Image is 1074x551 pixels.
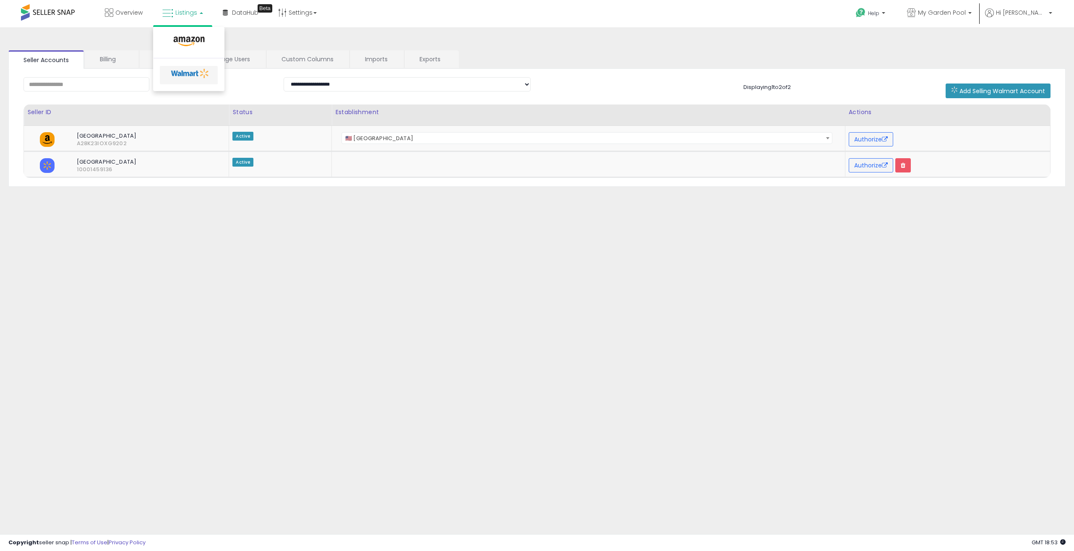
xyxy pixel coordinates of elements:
[70,166,94,173] span: 10001459136
[849,1,894,27] a: Help
[946,84,1051,98] button: Add Selling Walmart Account
[70,158,210,166] span: [GEOGRAPHIC_DATA]
[232,108,328,117] div: Status
[232,158,253,167] span: Active
[70,140,94,147] span: A28K23IOXG9202
[232,132,253,141] span: Active
[27,108,225,117] div: Seller ID
[266,50,349,68] a: Custom Columns
[855,8,866,18] i: Get Help
[849,158,893,172] button: Authorize
[996,8,1046,17] span: Hi [PERSON_NAME]
[404,50,458,68] a: Exports
[341,132,832,144] span: 🇺🇸 United States
[258,4,272,13] div: Tooltip anchor
[194,50,265,68] a: Manage Users
[232,8,258,17] span: DataHub
[342,133,832,144] span: 🇺🇸 United States
[959,87,1045,95] span: Add Selling Walmart Account
[70,132,210,140] span: [GEOGRAPHIC_DATA]
[849,132,893,146] button: Authorize
[8,50,84,69] a: Seller Accounts
[985,8,1052,27] a: Hi [PERSON_NAME]
[85,50,138,68] a: Billing
[918,8,966,17] span: My Garden Pool
[139,50,193,68] a: General
[350,50,403,68] a: Imports
[849,108,1047,117] div: Actions
[868,10,879,17] span: Help
[40,158,55,173] img: walmart.png
[743,83,791,91] span: Displaying 1 to 2 of 2
[40,132,55,147] img: amazon.png
[115,8,143,17] span: Overview
[335,108,842,117] div: Establishment
[175,8,197,17] span: Listings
